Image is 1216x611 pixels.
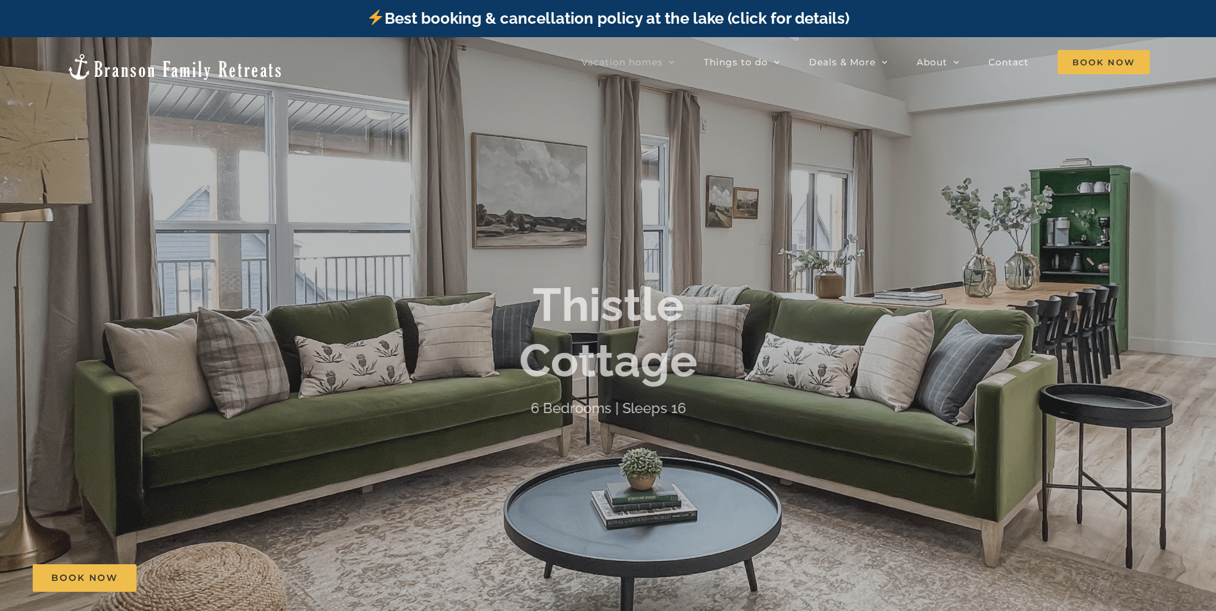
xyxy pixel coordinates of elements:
[581,49,1150,75] nav: Main Menu
[988,49,1029,75] a: Contact
[581,58,663,67] span: Vacation homes
[1058,50,1150,74] span: Book Now
[704,49,780,75] a: Things to do
[51,573,118,583] span: Book Now
[519,277,697,387] b: Thistle Cottage
[917,58,947,67] span: About
[917,49,960,75] a: About
[368,10,383,25] img: ⚡️
[809,49,888,75] a: Deals & More
[531,400,686,416] h4: 6 Bedrooms | Sleeps 16
[809,58,876,67] span: Deals & More
[33,564,137,592] a: Book Now
[988,58,1029,67] span: Contact
[581,49,675,75] a: Vacation homes
[66,53,283,81] img: Branson Family Retreats Logo
[367,9,849,28] a: Best booking & cancellation policy at the lake (click for details)
[704,58,768,67] span: Things to do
